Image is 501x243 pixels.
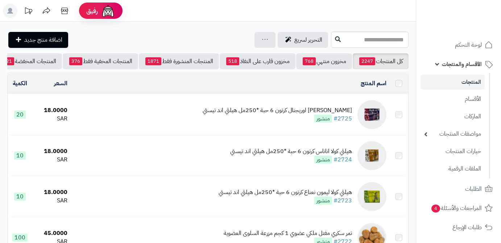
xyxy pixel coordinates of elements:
a: السعر [54,79,67,88]
a: كل المنتجات2247 [353,53,409,69]
span: 21 [4,57,14,65]
div: [PERSON_NAME] اوريجنال كرتون 6 حبة *250مل هيلثي اند تيستي [203,106,352,115]
span: 4 [431,205,440,213]
div: تمر سكري مفتل ملكي عضوي 1 كجم مزرعة السلوى العضوية [224,229,352,238]
div: 18.0000 [35,188,67,197]
img: هيلثي كولا اناناس كرتون 6 حبة *250مل هيلثي اند تيستي [357,141,386,170]
a: لوحة التحكم [421,36,497,54]
span: 10 [14,193,26,201]
span: 20 [14,111,26,119]
img: logo-2.png [452,20,494,36]
div: 18.0000 [35,147,67,156]
a: الكمية [13,79,27,88]
span: 2247 [359,57,375,65]
span: التحرير لسريع [294,36,322,44]
span: 376 [69,57,82,65]
span: اضافة منتج جديد [24,36,62,44]
span: لوحة التحكم [455,40,482,50]
a: مواصفات المنتجات [421,126,485,142]
a: الملفات الرقمية [421,161,485,177]
span: 768 [303,57,316,65]
a: #2724 [334,155,352,164]
span: الطلبات [465,184,482,194]
a: المنتجات المنشورة فقط1871 [139,53,219,69]
span: 10 [14,152,26,160]
span: منشور [314,197,332,205]
a: اسم المنتج [361,79,386,88]
span: 1871 [145,57,161,65]
img: ai-face.png [101,4,115,18]
a: التحرير لسريع [278,32,328,48]
div: 18.0000 [35,106,67,115]
span: 518 [226,57,239,65]
a: #2725 [334,114,352,123]
div: هيلثي كولا ليمون نعناع كرتون 6 حبة *250مل هيلثي اند تيستي [219,188,352,197]
span: طلبات الإرجاع [452,222,482,232]
div: 45.0000 [35,229,67,238]
div: SAR [35,197,67,205]
a: مخزون قارب على النفاذ518 [220,53,295,69]
a: الأقسام [421,91,485,107]
a: المنتجات المخفية فقط376 [63,53,138,69]
img: هيلثي كولا ليمون نعناع كرتون 6 حبة *250مل هيلثي اند تيستي [357,182,386,211]
span: المراجعات والأسئلة [431,203,482,213]
a: المراجعات والأسئلة4 [421,199,497,217]
a: خيارات المنتجات [421,144,485,159]
div: SAR [35,115,67,123]
span: منشور [314,115,332,123]
img: هيلثي كولا اوريجنال كرتون 6 حبة *250مل هيلثي اند تيستي [357,100,386,129]
span: 100 [12,234,28,242]
div: هيلثي كولا اناناس كرتون 6 حبة *250مل هيلثي اند تيستي [230,147,352,156]
a: تحديثات المنصة [19,4,37,20]
a: طلبات الإرجاع [421,219,497,236]
span: الأقسام والمنتجات [442,59,482,69]
a: #2723 [334,196,352,205]
a: اضافة منتج جديد [8,32,68,48]
a: مخزون منتهي768 [296,53,352,69]
a: الماركات [421,109,485,124]
a: المنتجات [421,75,485,90]
span: رفيق [86,7,98,15]
span: منشور [314,156,332,164]
div: SAR [35,156,67,164]
a: الطلبات [421,180,497,198]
